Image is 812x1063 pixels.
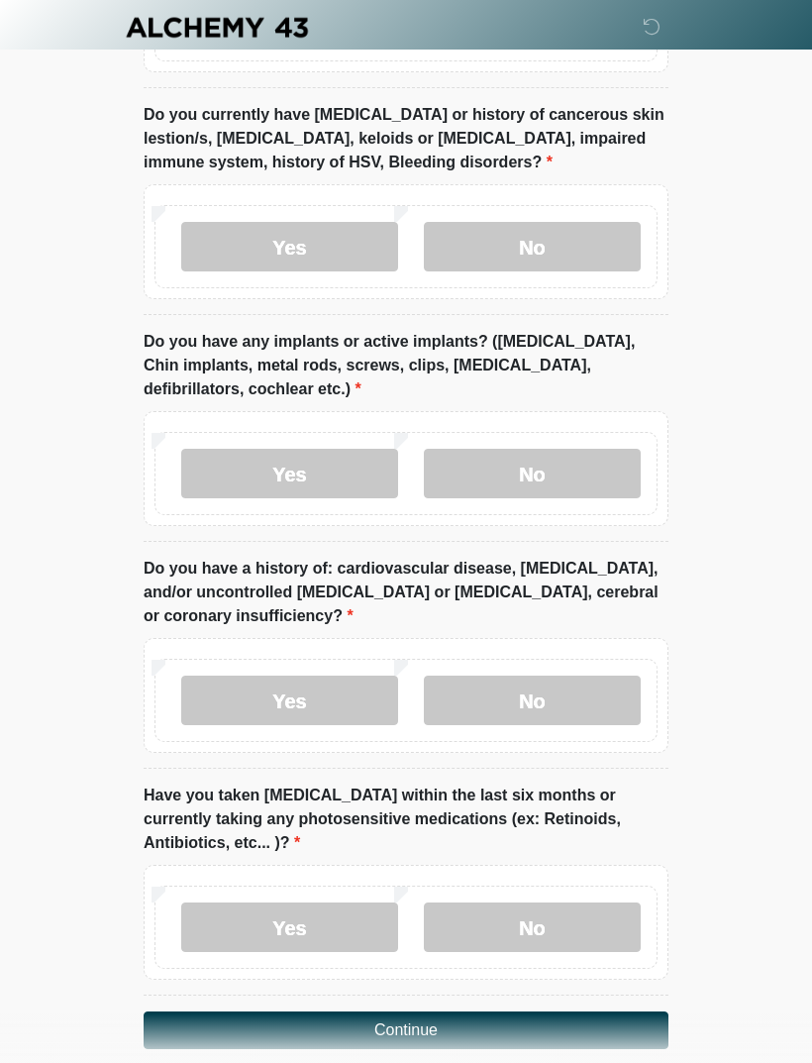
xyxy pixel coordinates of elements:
[424,903,641,952] label: No
[181,222,398,271] label: Yes
[424,222,641,271] label: No
[144,103,668,174] label: Do you currently have [MEDICAL_DATA] or history of cancerous skin lestion/s, [MEDICAL_DATA], kelo...
[144,784,668,855] label: Have you taken [MEDICAL_DATA] within the last six months or currently taking any photosensitive m...
[124,15,310,40] img: Alchemy 43 Logo
[424,449,641,498] label: No
[181,903,398,952] label: Yes
[144,557,668,628] label: Do you have a history of: cardiovascular disease, [MEDICAL_DATA], and/or uncontrolled [MEDICAL_DA...
[144,330,668,401] label: Do you have any implants or active implants? ([MEDICAL_DATA], Chin implants, metal rods, screws, ...
[424,676,641,725] label: No
[181,676,398,725] label: Yes
[144,1011,668,1049] button: Continue
[181,449,398,498] label: Yes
